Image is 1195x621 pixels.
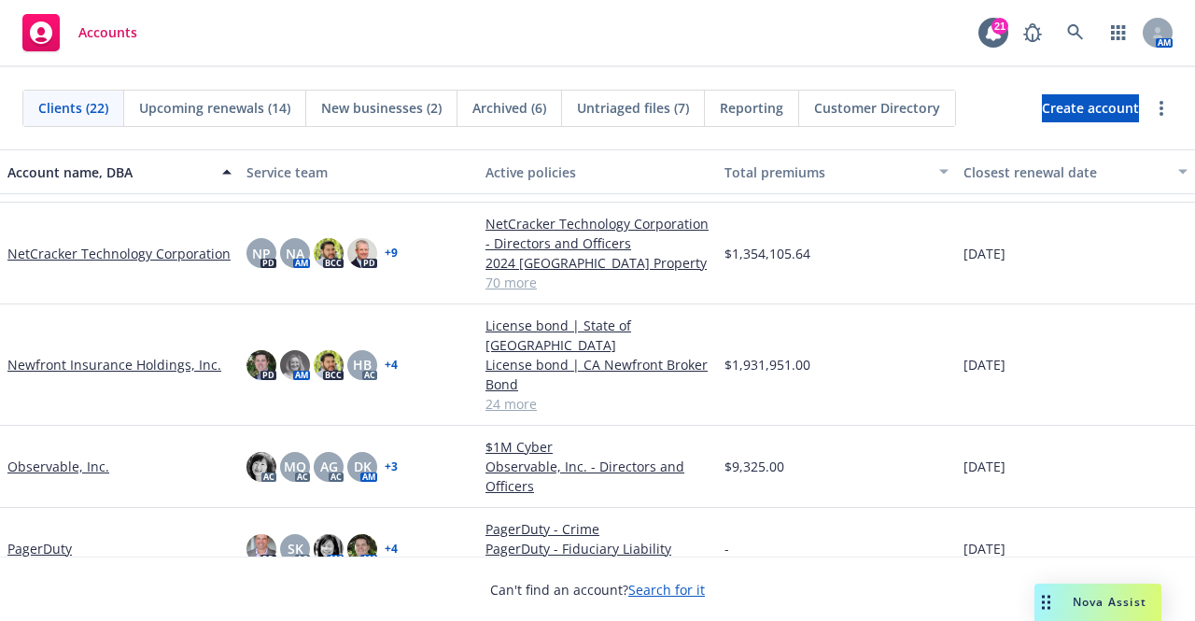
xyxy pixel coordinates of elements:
span: Clients (22) [38,98,108,118]
span: [DATE] [963,244,1005,263]
img: photo [314,238,344,268]
a: + 3 [385,461,398,473]
span: [DATE] [963,355,1005,374]
a: Observable, Inc. - Directors and Officers [485,457,710,496]
div: 21 [991,18,1008,35]
img: photo [347,238,377,268]
img: photo [347,534,377,564]
div: Closest renewal date [963,162,1167,182]
span: Customer Directory [814,98,940,118]
a: + 9 [385,247,398,259]
a: more [1150,97,1173,120]
span: SK [288,539,303,558]
a: Switch app [1100,14,1137,51]
span: Archived (6) [472,98,546,118]
span: [DATE] [963,539,1005,558]
span: NA [286,244,304,263]
a: Newfront Insurance Holdings, Inc. [7,355,221,374]
img: photo [280,350,310,380]
a: + 4 [385,360,398,371]
a: NetCracker Technology Corporation - Directors and Officers [485,214,710,253]
a: NetCracker Technology Corporation [7,244,231,263]
span: Accounts [78,25,137,40]
span: [DATE] [963,457,1005,476]
span: NP [252,244,271,263]
span: AG [320,457,338,476]
button: Total premiums [717,149,956,194]
div: Account name, DBA [7,162,211,182]
img: photo [314,350,344,380]
span: $9,325.00 [724,457,784,476]
div: Active policies [485,162,710,182]
a: License bond | State of [GEOGRAPHIC_DATA] [485,316,710,355]
a: 2024 [GEOGRAPHIC_DATA] Property [485,253,710,273]
a: Observable, Inc. [7,457,109,476]
button: Service team [239,149,478,194]
a: Report a Bug [1014,14,1051,51]
span: $1,931,951.00 [724,355,810,374]
span: MQ [284,457,306,476]
img: photo [246,350,276,380]
a: + 4 [385,543,398,555]
a: Create account [1042,94,1139,122]
img: photo [314,534,344,564]
a: Search [1057,14,1094,51]
span: New businesses (2) [321,98,442,118]
span: Nova Assist [1073,594,1146,610]
button: Closest renewal date [956,149,1195,194]
a: License bond | CA Newfront Broker Bond [485,355,710,394]
button: Active policies [478,149,717,194]
span: Create account [1042,91,1139,126]
div: Service team [246,162,471,182]
a: PagerDuty - Crime [485,519,710,539]
div: Total premiums [724,162,928,182]
div: Drag to move [1034,584,1058,621]
img: photo [246,452,276,482]
span: Can't find an account? [490,580,705,600]
span: Reporting [720,98,783,118]
a: 24 more [485,394,710,414]
a: PagerDuty - Fiduciary Liability [485,539,710,558]
a: 70 more [485,273,710,292]
a: $1M Cyber [485,437,710,457]
span: Untriaged files (7) [577,98,689,118]
span: - [724,539,729,558]
a: Search for it [628,581,705,599]
span: DK [354,457,372,476]
a: Accounts [15,7,145,59]
span: Upcoming renewals (14) [139,98,290,118]
button: Nova Assist [1034,584,1161,621]
span: $1,354,105.64 [724,244,810,263]
a: PagerDuty [7,539,72,558]
img: photo [246,534,276,564]
span: HB [353,355,372,374]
